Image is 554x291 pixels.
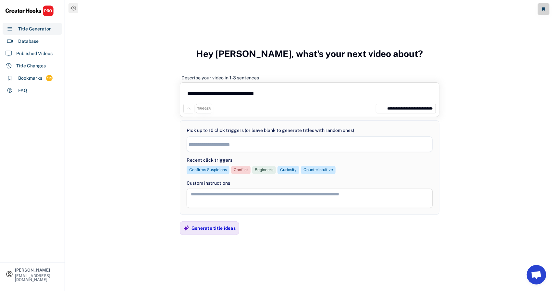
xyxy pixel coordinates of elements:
div: Title Changes [16,63,46,69]
div: Generate title ideas [191,225,236,231]
img: unnamed.jpg [378,106,384,111]
div: [EMAIL_ADDRESS][DOMAIN_NAME] [15,274,59,282]
div: Pick up to 10 click triggers (or leave blank to generate titles with random ones) [187,127,354,134]
div: Title Generator [18,26,51,32]
div: [PERSON_NAME] [15,268,59,272]
div: Describe your video in 1-3 sentences [181,75,259,81]
div: 719 [46,76,53,81]
img: CHPRO%20Logo.svg [5,5,54,17]
div: TRIGGER [198,107,211,111]
div: Conflict [234,167,248,173]
div: Custom instructions [187,180,433,187]
div: Database [18,38,39,45]
div: FAQ [18,87,27,94]
a: Open chat [527,265,546,285]
div: Curiosity [280,167,297,173]
div: Counterintuitive [303,167,333,173]
h3: Hey [PERSON_NAME], what's your next video about? [196,41,423,66]
div: Confirms Suspicions [189,167,227,173]
div: Bookmarks [18,75,42,82]
div: Beginners [255,167,273,173]
div: Recent click triggers [187,157,232,164]
div: Published Videos [16,50,53,57]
